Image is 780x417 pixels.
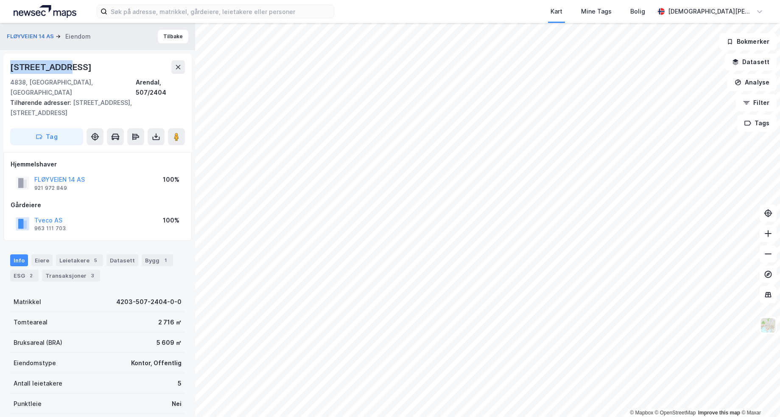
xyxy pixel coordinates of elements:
[158,30,188,43] button: Tilbake
[727,74,777,91] button: Analyse
[34,225,66,232] div: 963 111 703
[738,376,780,417] div: Kontrollprogram for chat
[157,338,182,348] div: 5 609 ㎡
[65,31,91,42] div: Eiendom
[10,60,93,74] div: [STREET_ADDRESS]
[116,297,182,307] div: 4203-507-2404-0-0
[42,270,100,282] div: Transaksjoner
[34,185,67,192] div: 921 972 849
[736,94,777,111] button: Filter
[630,410,653,416] a: Mapbox
[14,317,48,327] div: Tomteareal
[698,410,740,416] a: Improve this map
[668,6,753,17] div: [DEMOGRAPHIC_DATA][PERSON_NAME]
[88,271,97,280] div: 3
[10,270,39,282] div: ESG
[10,98,178,118] div: [STREET_ADDRESS], [STREET_ADDRESS]
[760,317,776,333] img: Z
[7,32,56,41] button: FLØYVEIEN 14 AS
[581,6,612,17] div: Mine Tags
[163,175,179,185] div: 100%
[56,254,103,266] div: Leietakere
[14,5,76,18] img: logo.a4113a55bc3d86da70a041830d287a7e.svg
[655,410,696,416] a: OpenStreetMap
[14,297,41,307] div: Matrikkel
[630,6,645,17] div: Bolig
[136,77,185,98] div: Arendal, 507/2404
[14,399,42,409] div: Punktleie
[11,200,185,210] div: Gårdeiere
[131,358,182,368] div: Kontor, Offentlig
[738,376,780,417] iframe: Chat Widget
[163,215,179,225] div: 100%
[10,254,28,266] div: Info
[178,378,182,389] div: 5
[158,317,182,327] div: 2 716 ㎡
[161,256,170,265] div: 1
[719,33,777,50] button: Bokmerker
[142,254,173,266] div: Bygg
[737,115,777,132] button: Tags
[14,378,62,389] div: Antall leietakere
[14,358,56,368] div: Eiendomstype
[14,338,62,348] div: Bruksareal (BRA)
[10,128,83,145] button: Tag
[106,254,138,266] div: Datasett
[31,254,53,266] div: Eiere
[172,399,182,409] div: Nei
[10,99,73,106] span: Tilhørende adresser:
[551,6,562,17] div: Kart
[11,159,185,169] div: Hjemmelshaver
[91,256,100,265] div: 5
[10,77,136,98] div: 4838, [GEOGRAPHIC_DATA], [GEOGRAPHIC_DATA]
[27,271,35,280] div: 2
[725,54,777,70] button: Datasett
[107,5,334,18] input: Søk på adresse, matrikkel, gårdeiere, leietakere eller personer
